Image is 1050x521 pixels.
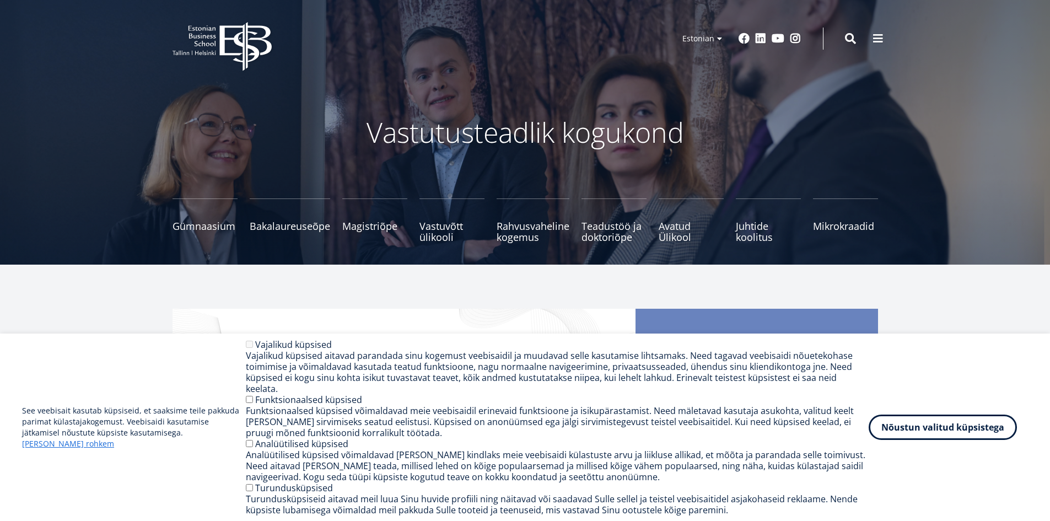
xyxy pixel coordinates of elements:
span: Avatud Ülikool [659,221,724,243]
label: Funktsionaalsed küpsised [255,394,362,406]
a: [PERSON_NAME] rohkem [22,438,114,449]
a: Teadustöö ja doktoriõpe [581,198,647,243]
a: Gümnaasium [173,198,238,243]
span: Bakalaureuseõpe [250,221,330,232]
a: Instagram [790,33,801,44]
p: Vastutusteadlik kogukond [233,116,817,149]
p: See veebisait kasutab küpsiseid, et saaksime teile pakkuda parimat külastajakogemust. Veebisaidi ... [22,405,246,449]
img: Startup toolkit image [173,309,636,518]
a: Youtube [772,33,784,44]
span: EBS oli kaasloojaks uuele [658,331,856,367]
a: Juhtide koolitus [736,198,801,243]
a: Magistriõpe [342,198,407,243]
label: Turundusküpsised [255,482,333,494]
div: Turundusküpsiseid aitavad meil luua Sinu huvide profiili ning näitavad või saadavad Sulle sellel ... [246,493,869,515]
span: Vastuvõtt ülikooli [419,221,484,243]
div: Funktsionaalsed küpsised võimaldavad meie veebisaidil erinevaid funktsioone ja isikupärastamist. ... [246,405,869,438]
a: Vastuvõtt ülikooli [419,198,484,243]
span: Mikrokraadid [813,221,878,232]
div: Vajalikud küpsised aitavad parandada sinu kogemust veebisaidil ja muudavad selle kasutamise lihts... [246,350,869,394]
label: Analüütilised küpsised [255,438,348,450]
a: Bakalaureuseõpe [250,198,330,243]
button: Nõustun valitud küpsistega [869,415,1017,440]
label: Vajalikud küpsised [255,339,332,351]
span: Rahvusvaheline kogemus [497,221,569,243]
a: Facebook [739,33,750,44]
a: Rahvusvaheline kogemus [497,198,569,243]
a: Linkedin [755,33,766,44]
a: Mikrokraadid [813,198,878,243]
span: Magistriõpe [342,221,407,232]
span: Teadustöö ja doktoriõpe [581,221,647,243]
div: Analüütilised küpsised võimaldavad [PERSON_NAME] kindlaks meie veebisaidi külastuste arvu ja liik... [246,449,869,482]
a: Avatud Ülikool [659,198,724,243]
span: Gümnaasium [173,221,238,232]
span: Juhtide koolitus [736,221,801,243]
